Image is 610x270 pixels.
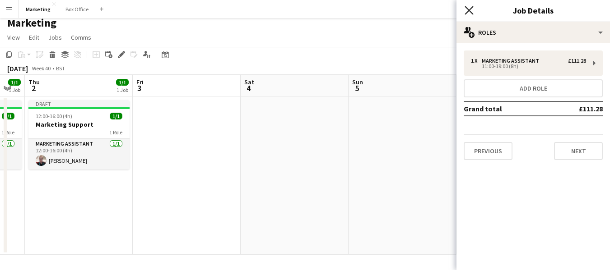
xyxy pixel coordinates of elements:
[4,32,23,43] a: View
[7,33,20,41] span: View
[58,0,96,18] button: Box Office
[464,142,512,160] button: Previous
[29,33,39,41] span: Edit
[27,83,40,93] span: 2
[351,83,363,93] span: 5
[36,113,72,119] span: 12:00-16:00 (4h)
[48,33,62,41] span: Jobs
[471,58,482,64] div: 1 x
[554,142,603,160] button: Next
[71,33,91,41] span: Comms
[28,100,130,169] app-job-card: Draft12:00-16:00 (4h)1/1Marketing Support1 RoleMarketing Assistant1/112:00-16:00 (4h)[PERSON_NAME]
[244,78,254,86] span: Sat
[19,0,58,18] button: Marketing
[9,87,20,93] div: 1 Job
[28,120,130,128] h3: Marketing Support
[56,65,65,72] div: BST
[471,64,586,69] div: 11:00-19:00 (8h)
[28,100,130,107] div: Draft
[482,58,543,64] div: Marketing Assistant
[28,139,130,169] app-card-role: Marketing Assistant1/112:00-16:00 (4h)[PERSON_NAME]
[464,101,549,116] td: Grand total
[67,32,95,43] a: Comms
[135,83,144,93] span: 3
[456,5,610,16] h3: Job Details
[109,129,122,136] span: 1 Role
[116,87,128,93] div: 1 Job
[549,101,603,116] td: £111.28
[1,129,14,136] span: 1 Role
[28,78,40,86] span: Thu
[136,78,144,86] span: Fri
[8,79,21,86] span: 1/1
[568,58,586,64] div: £111.28
[25,32,43,43] a: Edit
[45,32,65,43] a: Jobs
[116,79,129,86] span: 1/1
[243,83,254,93] span: 4
[7,16,56,30] h1: Marketing
[110,113,122,119] span: 1/1
[456,22,610,43] div: Roles
[2,113,14,119] span: 1/1
[7,64,28,73] div: [DATE]
[464,79,603,97] button: Add role
[30,65,52,72] span: Week 40
[352,78,363,86] span: Sun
